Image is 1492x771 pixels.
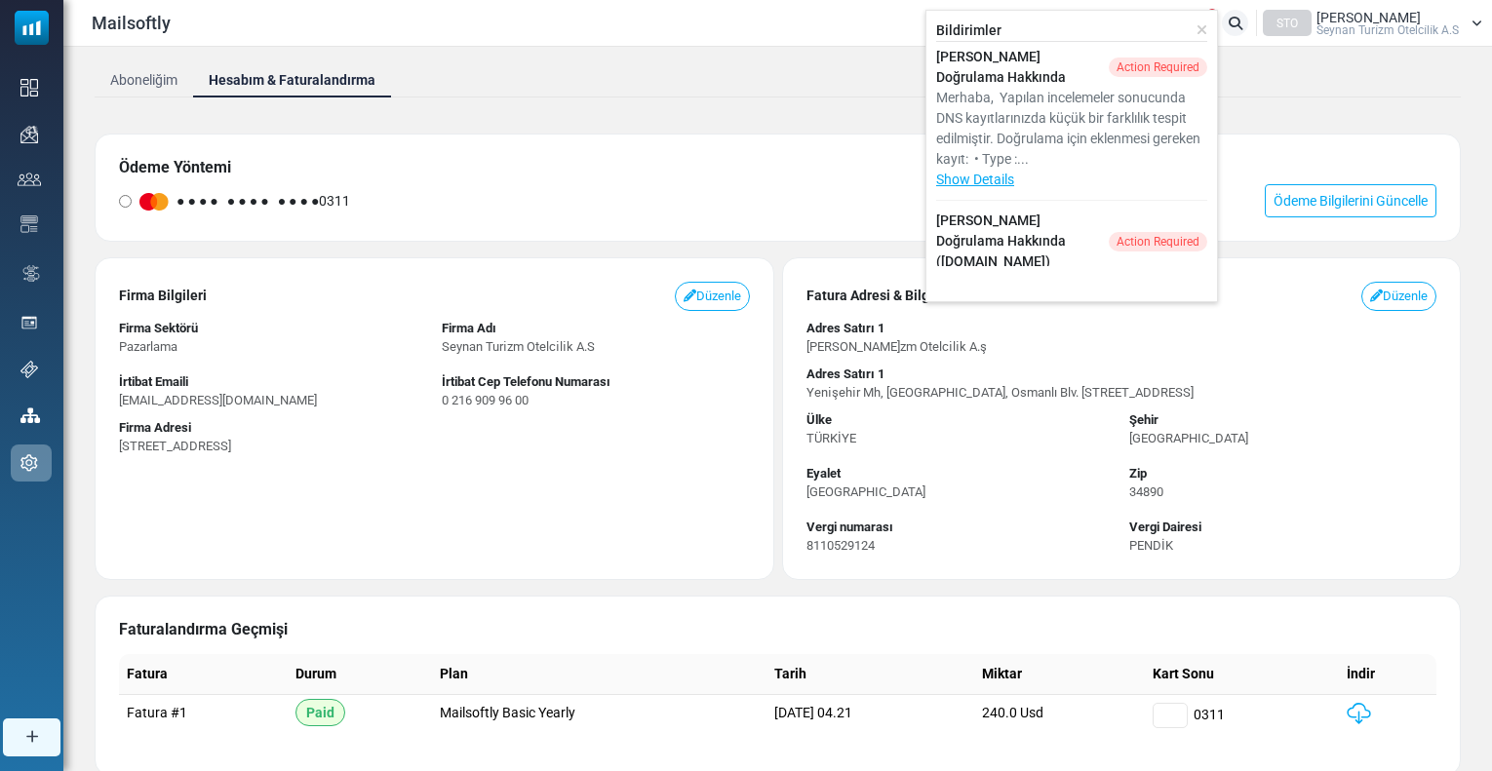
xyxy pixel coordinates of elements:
[20,314,38,331] img: landing_pages.svg
[806,366,884,381] span: Adres Satırı 1
[1265,184,1436,217] a: Ödeme Bilgilerini Güncelle
[766,694,974,736] td: [DATE] 04.21
[432,654,766,695] th: Plan
[1129,520,1201,534] span: Vergi Dairesi
[119,339,177,354] span: Pazarlama
[20,79,38,96] img: dashboard-icon.svg
[20,215,38,233] img: email-templates-icon.svg
[20,126,38,143] img: campaigns-icon.png
[806,286,954,306] span: Fatura Adresi & Bilgileri
[119,654,288,695] th: Fatura
[119,393,317,407] span: [EMAIL_ADDRESS][DOMAIN_NAME]
[1145,654,1339,695] th: Kart Sonu
[119,439,231,453] span: [STREET_ADDRESS]
[766,654,974,695] th: Tarih
[1129,412,1158,427] span: Şehir
[119,694,288,736] td: Fatura #1
[295,699,345,726] span: Paid
[1339,654,1436,695] th: İndir
[1194,705,1225,725] span: 0311
[1129,538,1173,553] span: PENDİK
[806,339,987,354] span: [PERSON_NAME]zm Otelci̇li̇k A.ş
[92,10,171,36] span: Mailsoftly
[119,158,1436,176] h6: Ödeme Yöntemi
[95,62,193,97] a: Aboneliğim
[193,62,391,97] a: Hesabım & Faturalandırma
[1263,10,1312,36] div: STO
[20,454,38,472] img: settings-icon.svg
[806,412,832,427] span: Ülke
[177,193,319,209] span: ● ● ● ● ● ● ● ● ● ● ● ●
[936,20,1207,41] div: Bildirimler
[1129,466,1147,481] span: Zip
[936,88,1207,170] div: Merhaba, Yapılan incelemeler sonucunda DNS kayıtlarınızda küçük bir farklılık tespit edilmiştir. ...
[936,172,1014,187] a: Show Details
[806,538,875,553] span: 8110529124
[15,11,49,45] img: mailsoftly_icon_blue_white.svg
[432,694,766,736] td: Mailsoftly Basic Yearly
[442,339,595,354] span: Seynan Turi̇zm Otelci̇li̇k A.S
[119,321,198,335] span: Firma Sektörü
[1263,10,1482,36] a: STO [PERSON_NAME] Seynan Turi̇zm Otelci̇li̇k A.S
[442,393,529,407] span: 0 216 909 96 00
[20,262,42,285] img: workflow.svg
[806,385,1194,400] span: Yeni̇şehi̇r Mh, [GEOGRAPHIC_DATA], Osmanlı Blv. [STREET_ADDRESS]
[119,286,207,306] span: Firma Bilgileri
[806,321,884,335] span: Adres Satırı 1
[119,420,191,435] span: Firma Adresi
[177,191,350,212] span: 0311
[1361,282,1436,311] a: Düzenle
[119,374,188,389] span: İrtibat Emaili
[806,466,841,481] span: Eyalet
[288,654,432,695] th: Durum
[806,484,925,499] span: [GEOGRAPHIC_DATA]
[806,520,893,534] span: Vergi numarası
[442,321,496,335] span: Firma Adı
[1129,431,1248,445] span: [GEOGRAPHIC_DATA]
[442,374,610,389] span: İrtibat Cep Telefonu Numarası
[1109,58,1207,77] div: Action Required
[1207,9,1218,22] span: 2
[1316,11,1421,24] span: [PERSON_NAME]
[1129,484,1163,499] span: 34890
[1109,232,1207,251] div: Action Required
[806,431,856,445] span: TÜRKİYE
[936,211,1207,272] div: [PERSON_NAME] Doğrulama Hakkında ([DOMAIN_NAME])
[119,620,1436,638] h6: Faturalandırma Geçmişi
[936,47,1207,88] div: [PERSON_NAME] Doğrulama Hakkında
[974,694,1145,736] td: 240.0 Usd
[974,654,1145,695] th: Miktar
[18,173,41,186] img: contacts-icon.svg
[1316,24,1459,36] span: Seynan Turi̇zm Otelci̇li̇k A.S
[20,361,38,378] img: support-icon.svg
[675,282,750,311] a: Düzenle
